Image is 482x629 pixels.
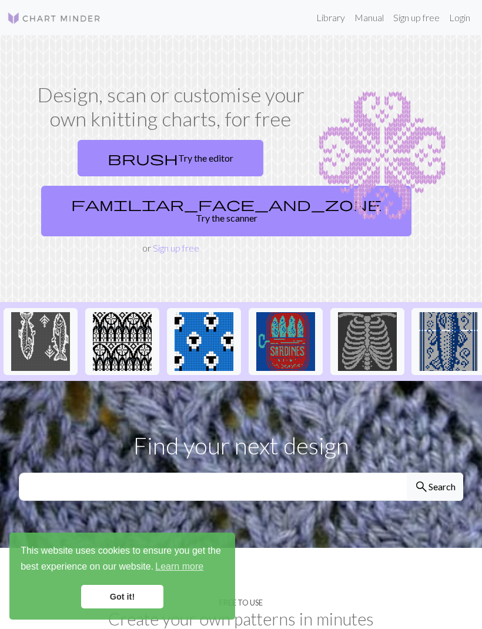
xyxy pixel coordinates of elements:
button: tracery [85,308,159,375]
a: Try the scanner [41,186,411,236]
a: Manual [350,6,389,29]
a: Sign up free [389,6,444,29]
img: New Piskel-1.png (2).png [338,312,397,371]
span: This website uses cookies to ensure you get the best experience on our website. [21,544,224,576]
img: fish prac [419,312,478,371]
div: cookieconsent [9,533,235,620]
button: Sheep socks [167,308,241,375]
a: Try the editor [78,140,263,176]
img: Sardines in a can [256,312,315,371]
a: Library [312,6,350,29]
a: learn more about cookies [153,558,205,576]
p: Find your next design [19,428,463,463]
a: Sheep socks [167,334,241,346]
img: Chart example [319,82,446,229]
h1: Design, scan or customise your own knitting charts, for free [36,82,304,131]
a: dismiss cookie message [81,585,163,608]
button: Search [407,473,463,501]
a: Login [444,6,475,29]
div: or [36,135,304,255]
a: Sign up free [153,242,199,253]
span: brush [108,150,178,166]
a: Sardines in a can [249,334,323,346]
button: Sardines in a can [249,308,323,375]
a: tracery [85,334,159,346]
span: familiar_face_and_zone [71,196,381,212]
button: fishies :) [4,308,78,375]
a: fishies :) [4,334,78,346]
img: Sheep socks [175,312,233,371]
span: search [414,479,429,495]
img: Logo [7,11,101,25]
img: tracery [93,312,152,371]
a: New Piskel-1.png (2).png [330,334,404,346]
button: New Piskel-1.png (2).png [330,308,404,375]
h2: Create your own patterns in minutes [19,609,463,629]
h4: Free to use [219,598,263,607]
img: fishies :) [11,312,70,371]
